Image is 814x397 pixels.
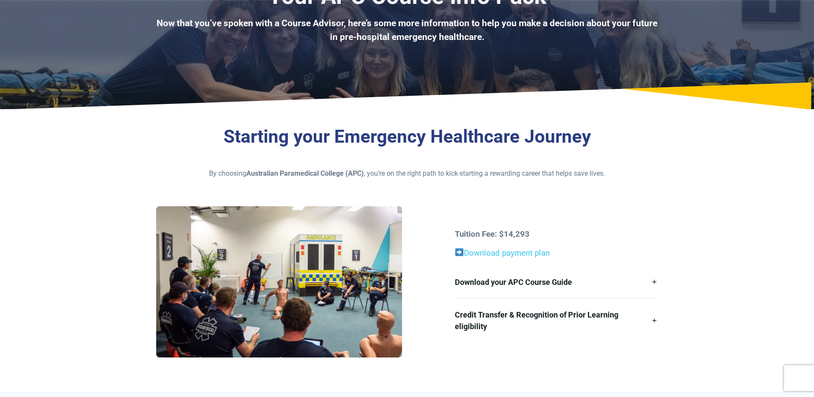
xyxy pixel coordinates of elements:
[455,229,530,239] strong: Tuition Fee: $14,293
[156,126,658,148] h3: Starting your Emergency Healthcare Journey
[156,168,658,179] p: By choosing , you’re on the right path to kick-starting a rewarding career that helps save lives.
[455,299,658,342] a: Credit Transfer & Recognition of Prior Learning eligibility
[157,18,657,42] b: Now that you’ve spoken with a Course Advisor, here’s some more information to help you make a dec...
[246,169,364,177] strong: Australian Paramedical College (APC)
[455,248,463,257] img: ➡️
[455,248,550,258] a: Download payment plan
[455,266,658,298] a: Download your APC Course Guide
